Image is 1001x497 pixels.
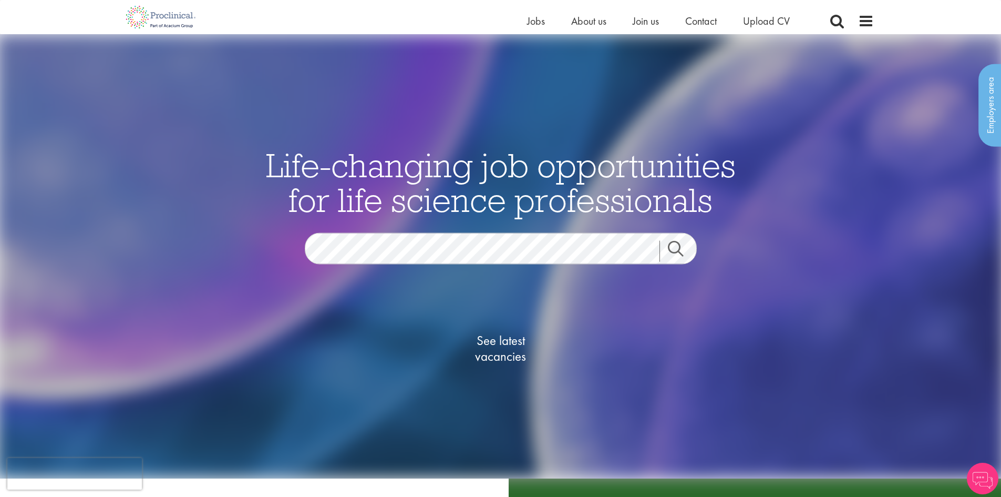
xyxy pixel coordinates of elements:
span: Life-changing job opportunities for life science professionals [266,144,736,220]
a: See latestvacancies [448,290,553,406]
img: Chatbot [967,463,998,494]
a: About us [571,14,606,28]
a: Job search submit button [659,240,705,261]
span: See latest vacancies [448,332,553,364]
a: Contact [685,14,717,28]
a: Jobs [527,14,545,28]
iframe: reCAPTCHA [7,458,142,490]
a: Upload CV [743,14,790,28]
a: Join us [633,14,659,28]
